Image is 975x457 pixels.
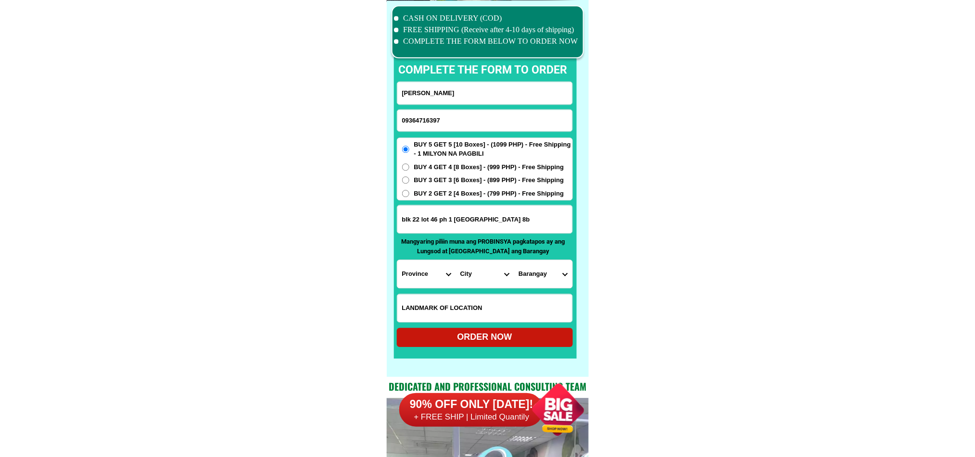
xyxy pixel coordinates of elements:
[414,162,564,172] span: BUY 4 GET 4 [8 Boxes] - (999 PHP) - Free Shipping
[414,189,564,198] span: BUY 2 GET 2 [4 Boxes] - (799 PHP) - Free Shipping
[397,331,573,344] div: ORDER NOW
[414,140,572,159] span: BUY 5 GET 5 [10 Boxes] - (1099 PHP) - Free Shipping - 1 MILYON NA PAGBILI
[397,205,572,233] input: Input address
[414,175,564,185] span: BUY 3 GET 3 [6 Boxes] - (899 PHP) - Free Shipping
[402,146,409,153] input: BUY 5 GET 5 [10 Boxes] - (1099 PHP) - Free Shipping - 1 MILYON NA PAGBILI
[394,36,579,47] li: COMPLETE THE FORM BELOW TO ORDER NOW
[402,190,409,197] input: BUY 2 GET 2 [4 Boxes] - (799 PHP) - Free Shipping
[397,110,572,131] input: Input phone_number
[399,412,544,422] h6: + FREE SHIP | Limited Quantily
[397,260,456,288] select: Select province
[397,237,570,256] p: Mangyaring piliin muna ang PROBINSYA pagkatapos ay ang Lungsod at [GEOGRAPHIC_DATA] ang Barangay
[514,260,572,288] select: Select commune
[397,294,572,322] input: Input LANDMARKOFLOCATION
[387,379,589,394] h2: Dedicated and professional consulting team
[399,397,544,412] h6: 90% OFF ONLY [DATE]!
[456,260,514,288] select: Select district
[397,82,572,104] input: Input full_name
[389,62,577,79] p: complete the form to order
[402,176,409,184] input: BUY 3 GET 3 [6 Boxes] - (899 PHP) - Free Shipping
[394,24,579,36] li: FREE SHIPPING (Receive after 4-10 days of shipping)
[402,163,409,171] input: BUY 4 GET 4 [8 Boxes] - (999 PHP) - Free Shipping
[394,12,579,24] li: CASH ON DELIVERY (COD)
